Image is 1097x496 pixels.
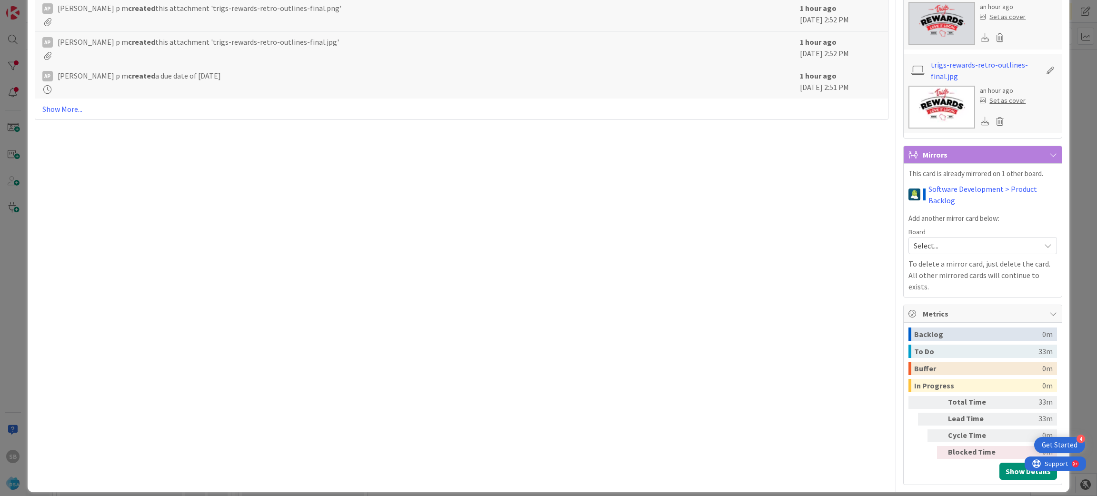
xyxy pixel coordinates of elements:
[948,413,1000,426] div: Lead Time
[1077,435,1085,443] div: 4
[48,4,53,11] div: 9+
[980,86,1026,96] div: an hour ago
[923,149,1045,160] span: Mirrors
[928,183,1057,206] a: Software Development > Product Backlog
[908,258,1057,292] p: To delete a mirror card, just delete the card. All other mirrored cards will continue to exists.
[42,103,881,115] a: Show More...
[914,379,1042,392] div: In Progress
[800,71,837,80] b: 1 hour ago
[128,37,155,47] b: created
[58,36,339,48] span: [PERSON_NAME] p m this attachment 'trigs-rewards-retro-outlines-final.jpg'
[980,96,1026,106] div: Set as cover
[800,70,881,94] div: [DATE] 2:51 PM
[800,37,837,47] b: 1 hour ago
[948,396,1000,409] div: Total Time
[1004,413,1053,426] div: 33m
[1042,327,1053,341] div: 0m
[42,37,53,48] div: Ap
[20,1,43,13] span: Support
[914,345,1038,358] div: To Do
[1042,440,1077,450] div: Get Started
[908,188,920,200] img: RD
[128,3,155,13] b: created
[931,59,1041,82] a: trigs-rewards-retro-outlines-final.jpg
[914,239,1036,252] span: Select...
[908,228,926,235] span: Board
[980,115,990,128] div: Download
[923,308,1045,319] span: Metrics
[42,71,53,81] div: Ap
[980,2,1026,12] div: an hour ago
[999,463,1057,480] button: Show Details
[980,31,990,44] div: Download
[1004,446,1053,459] div: 0m
[800,2,881,26] div: [DATE] 2:52 PM
[800,36,881,60] div: [DATE] 2:52 PM
[980,12,1026,22] div: Set as cover
[914,327,1042,341] div: Backlog
[1042,362,1053,375] div: 0m
[948,429,1000,442] div: Cycle Time
[58,70,221,81] span: [PERSON_NAME] p m a due date of [DATE]
[1038,345,1053,358] div: 33m
[1034,437,1085,453] div: Open Get Started checklist, remaining modules: 4
[128,71,155,80] b: created
[908,169,1057,179] p: This card is already mirrored on 1 other board.
[1004,396,1053,409] div: 33m
[1004,429,1053,442] div: 0m
[1042,379,1053,392] div: 0m
[948,446,1000,459] div: Blocked Time
[800,3,837,13] b: 1 hour ago
[914,362,1042,375] div: Buffer
[908,213,1057,224] p: Add another mirror card below:
[58,2,341,14] span: [PERSON_NAME] p m this attachment 'trigs-rewards-retro-outlines-final.png'
[42,3,53,14] div: Ap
